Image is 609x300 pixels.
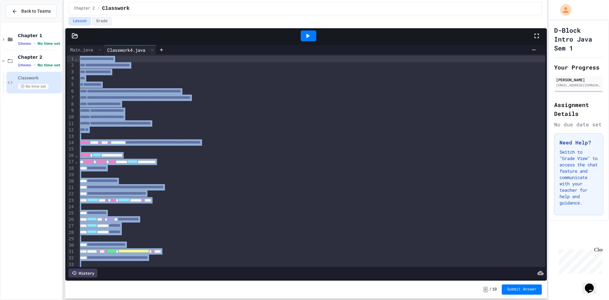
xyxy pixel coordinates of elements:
span: Chapter 2 [18,54,61,60]
div: [EMAIL_ADDRESS][DOMAIN_NAME] [556,83,601,88]
button: Lesson [69,17,91,25]
div: 23 [67,197,75,204]
h2: Assignment Details [554,100,603,118]
div: 7 [67,95,75,101]
h3: Need Help? [560,139,598,146]
div: 28 [67,230,75,236]
div: 6 [67,88,75,95]
div: 18 [67,165,75,172]
div: 16 [67,152,75,159]
div: 22 [67,191,75,197]
div: 31 [67,249,75,255]
span: - [483,286,488,293]
iframe: chat widget [556,247,603,274]
span: No time set [18,83,49,90]
div: 17 [67,159,75,165]
div: 29 [67,236,75,242]
button: Back to Teams [6,4,57,18]
div: 14 [67,140,75,146]
div: 15 [67,146,75,152]
span: Fold line [75,159,78,164]
div: Classwork4.java [104,45,156,55]
div: Chat with us now!Close [3,3,44,40]
span: 1 items [18,42,31,46]
span: Classwork [102,5,129,12]
div: 33 [67,262,75,268]
span: / [489,287,492,292]
div: No due date set [554,121,603,128]
div: 12 [67,127,75,133]
iframe: chat widget [582,275,603,294]
span: Fold line [75,153,78,158]
span: Classwork [18,76,61,81]
div: 25 [67,210,75,217]
div: My Account [553,3,573,17]
div: 26 [67,217,75,223]
span: / [97,6,100,11]
span: 10 [492,287,497,292]
div: Main.java [67,46,96,53]
div: 20 [67,178,75,184]
div: 4 [67,75,75,82]
div: [PERSON_NAME] [556,77,601,83]
div: Classwork4.java [104,47,148,53]
span: Submit Answer [507,287,537,292]
div: 13 [67,133,75,140]
h2: Your Progress [554,63,603,72]
span: • [34,63,35,68]
span: 1 items [18,63,31,67]
span: Chapter 1 [18,33,61,38]
div: 11 [67,121,75,127]
span: Back to Teams [21,8,51,15]
span: Chapter 2 [74,6,95,11]
span: • [34,41,35,46]
button: Submit Answer [502,284,542,295]
div: 24 [67,204,75,210]
span: No time set [37,42,60,46]
div: 8 [67,101,75,108]
div: 2 [67,62,75,69]
span: Fold line [75,56,78,61]
div: 27 [67,223,75,229]
div: 9 [67,108,75,114]
div: History [69,269,97,277]
div: 21 [67,184,75,191]
div: 1 [67,56,75,62]
div: 10 [67,114,75,120]
div: 19 [67,172,75,178]
p: Switch to "Grade View" to access the chat feature and communicate with your teacher for help and ... [560,149,598,206]
button: Grade [92,17,112,25]
div: 3 [67,69,75,75]
div: 5 [67,82,75,88]
span: No time set [37,63,60,67]
div: Main.java [67,45,104,55]
div: 30 [67,242,75,249]
h1: D-Block Intro Java Sem 1 [554,26,603,52]
div: 32 [67,255,75,261]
